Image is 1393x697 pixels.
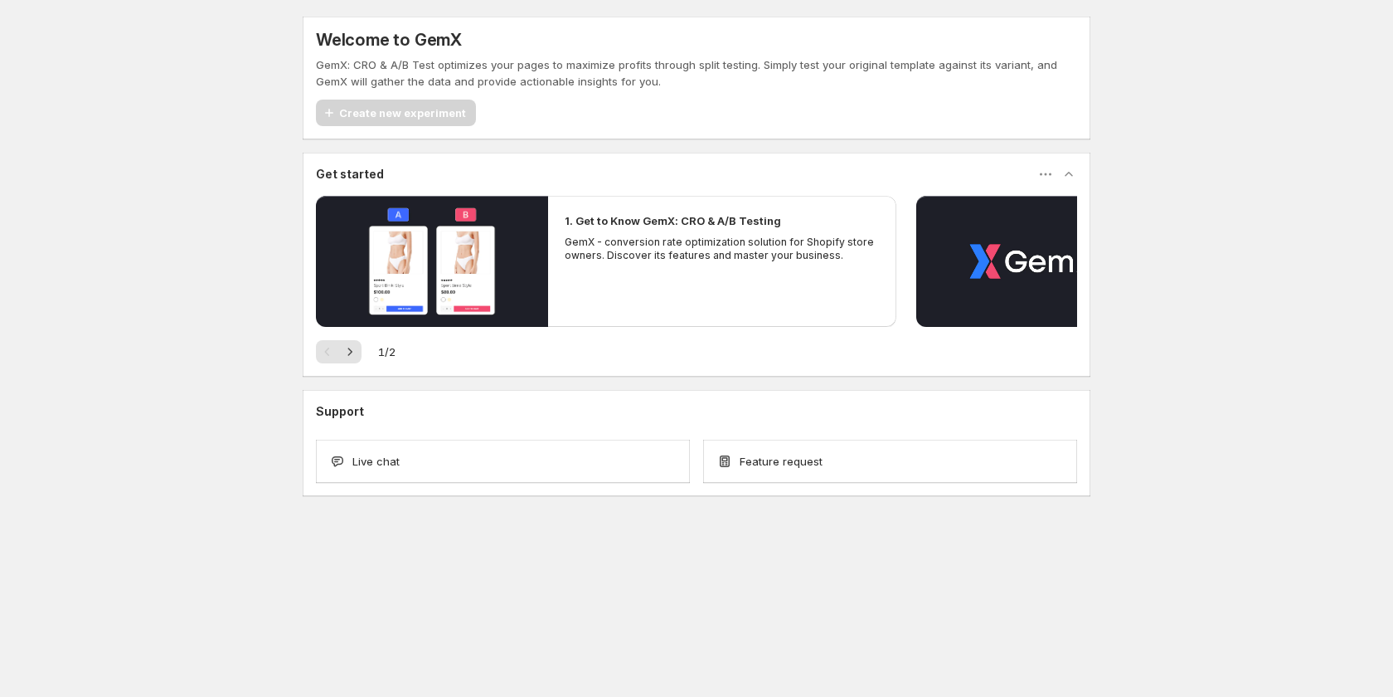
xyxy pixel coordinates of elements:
span: 1 / 2 [378,344,396,360]
span: Feature request [740,453,823,470]
h5: Welcome to GemX [316,30,462,50]
h3: Support [316,403,364,420]
p: GemX: CRO & A/B Test optimizes your pages to maximize profits through split testing. Simply test ... [316,56,1077,90]
h2: 1. Get to Know GemX: CRO & A/B Testing [565,212,781,229]
span: Live chat [352,453,400,470]
h3: Get started [316,166,384,183]
p: GemX - conversion rate optimization solution for Shopify store owners. Discover its features and ... [565,236,880,262]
